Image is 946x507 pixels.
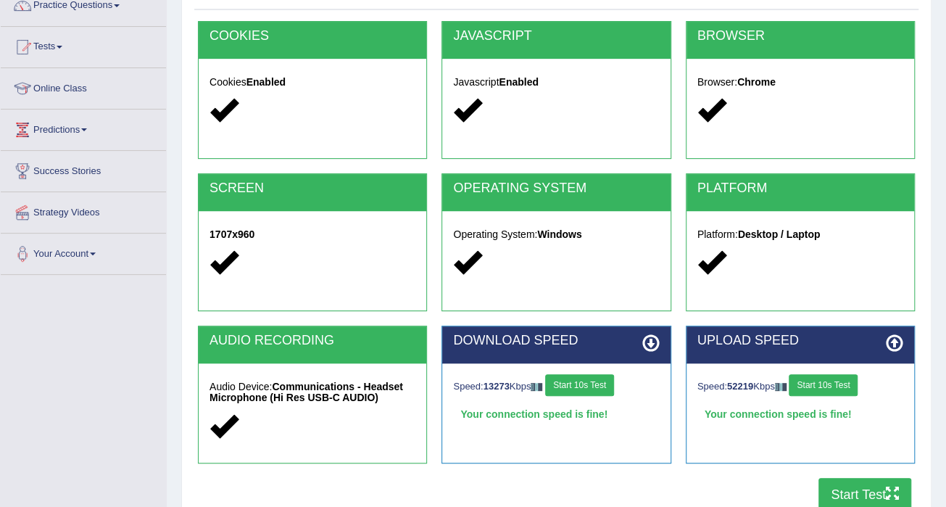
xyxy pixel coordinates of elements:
h2: BROWSER [697,29,903,44]
h5: Cookies [209,77,415,88]
h2: DOWNLOAD SPEED [453,334,659,348]
div: Your connection speed is fine! [453,403,659,425]
strong: 1707x960 [209,228,254,240]
h2: JAVASCRIPT [453,29,659,44]
h5: Platform: [697,229,903,240]
img: ajax-loader-fb-connection.gif [775,383,787,391]
strong: 13273 [484,381,510,392]
a: Success Stories [1,151,166,187]
h2: PLATFORM [697,181,903,196]
strong: 52219 [727,381,753,392]
strong: Enabled [499,76,538,88]
a: Strategy Videos [1,192,166,228]
a: Your Account [1,234,166,270]
h5: Audio Device: [209,382,415,404]
strong: Desktop / Laptop [738,228,821,240]
div: Your connection speed is fine! [697,403,903,425]
img: ajax-loader-fb-connection.gif [531,383,542,391]
strong: Communications - Headset Microphone (Hi Res USB-C AUDIO) [209,381,403,403]
strong: Chrome [737,76,776,88]
h2: SCREEN [209,181,415,196]
h2: OPERATING SYSTEM [453,181,659,196]
h5: Operating System: [453,229,659,240]
button: Start 10s Test [545,374,614,396]
h2: COOKIES [209,29,415,44]
div: Speed: Kbps [453,374,659,400]
strong: Enabled [246,76,286,88]
div: Speed: Kbps [697,374,903,400]
a: Tests [1,27,166,63]
strong: Windows [537,228,581,240]
h5: Browser: [697,77,903,88]
a: Predictions [1,110,166,146]
a: Online Class [1,68,166,104]
button: Start 10s Test [789,374,858,396]
h2: AUDIO RECORDING [209,334,415,348]
h5: Javascript [453,77,659,88]
h2: UPLOAD SPEED [697,334,903,348]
